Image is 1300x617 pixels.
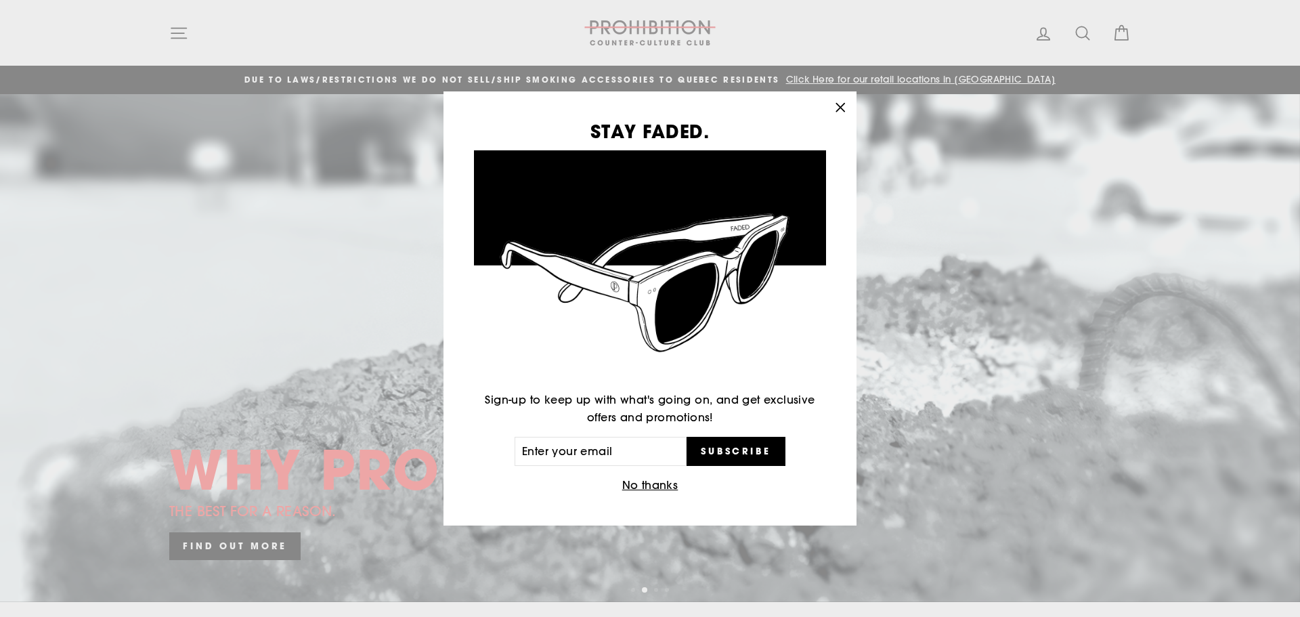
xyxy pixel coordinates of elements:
button: Subscribe [687,437,785,467]
h3: STAY FADED. [474,122,826,140]
input: Enter your email [515,437,687,467]
span: Subscribe [701,445,771,457]
button: No thanks [618,476,682,495]
p: Sign-up to keep up with what's going on, and get exclusive offers and promotions! [474,391,826,426]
